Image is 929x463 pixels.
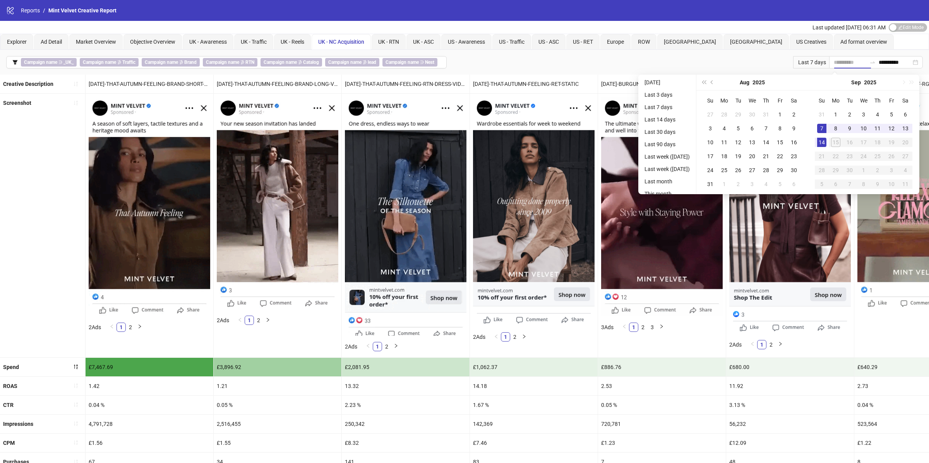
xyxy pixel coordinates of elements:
[510,332,519,342] li: 2
[703,108,717,121] td: 2025-07-27
[775,124,785,133] div: 8
[831,166,840,175] div: 29
[817,110,826,119] div: 31
[607,39,624,45] span: Europe
[829,135,843,149] td: 2025-09-15
[708,75,716,90] button: Previous month (PageUp)
[648,323,656,331] a: 3
[773,149,787,163] td: 2025-08-22
[745,135,759,149] td: 2025-08-13
[73,364,79,369] span: sort-descending
[717,163,731,177] td: 2025-08-25
[413,39,434,45] span: UK - ASC
[501,332,510,342] li: 1
[745,177,759,191] td: 2025-09-03
[241,39,267,45] span: UK - Traffic
[263,316,273,325] li: Next Page
[843,121,857,135] td: 2025-09-09
[884,108,898,121] td: 2025-09-05
[717,94,731,108] th: Mo
[706,152,715,161] div: 17
[73,100,79,106] span: sort-ascending
[720,124,729,133] div: 4
[664,39,716,45] span: [GEOGRAPHIC_DATA]
[789,138,799,147] div: 16
[394,343,398,348] span: right
[761,166,771,175] div: 28
[86,75,213,93] div: [DATE]-THAT-AUTUMN-FEELING-BRAND-SHORT-VIDEO
[41,39,62,45] span: Ad Detail
[734,138,743,147] div: 12
[740,75,749,90] button: Choose a month
[884,135,898,149] td: 2025-09-19
[815,149,829,163] td: 2025-09-21
[817,138,826,147] div: 14
[48,7,117,14] span: Mint Velvet Creative Report
[473,97,595,326] img: Screenshot 6832591233900
[761,138,771,147] div: 14
[3,100,31,106] b: Screenshot
[731,163,745,177] td: 2025-08-26
[829,149,843,163] td: 2025-09-22
[641,164,693,174] li: Last week ([DATE])
[775,138,785,147] div: 15
[657,323,666,332] button: right
[720,152,729,161] div: 18
[378,39,399,45] span: UK - RTN
[470,75,598,93] div: [DATE]-THAT-AUTUMN-FEELING-RET-STATIC
[873,124,882,133] div: 11
[859,124,868,133] div: 10
[629,323,638,332] li: 1
[831,138,840,147] div: 15
[126,323,135,331] a: 2
[717,135,731,149] td: 2025-08-11
[142,58,200,67] span: ∌
[703,163,717,177] td: 2025-08-24
[857,163,871,177] td: 2025-10-01
[522,334,526,339] span: right
[884,149,898,163] td: 2025-09-26
[778,342,783,346] span: right
[901,138,910,147] div: 20
[898,94,912,108] th: Sa
[391,342,401,351] li: Next Page
[622,324,627,329] span: left
[759,149,773,163] td: 2025-08-21
[871,135,884,149] td: 2025-09-18
[775,110,785,119] div: 1
[759,108,773,121] td: 2025-07-31
[831,110,840,119] div: 1
[731,108,745,121] td: 2025-07-29
[734,152,743,161] div: 19
[829,163,843,177] td: 2025-09-29
[641,90,693,99] li: Last 3 days
[303,60,319,65] b: Catalog
[898,135,912,149] td: 2025-09-20
[873,166,882,175] div: 2
[425,60,434,65] b: Nest
[884,163,898,177] td: 2025-10-03
[189,39,227,45] span: UK - Awareness
[843,163,857,177] td: 2025-09-30
[24,60,57,65] b: Campaign name
[831,152,840,161] div: 22
[703,121,717,135] td: 2025-08-03
[815,121,829,135] td: 2025-09-07
[717,108,731,121] td: 2025-07-28
[73,81,79,87] span: sort-ascending
[214,75,341,93] div: [DATE]-THAT-AUTUMN-FEELING-BRAND-LONG-VIDEO
[731,177,745,191] td: 2025-09-02
[859,166,868,175] div: 1
[254,316,263,325] a: 2
[386,60,419,65] b: Campaign name
[873,110,882,119] div: 4
[871,149,884,163] td: 2025-09-25
[731,135,745,149] td: 2025-08-12
[80,58,139,67] span: ∌
[787,149,801,163] td: 2025-08-23
[859,110,868,119] div: 3
[499,39,524,45] span: US - Traffic
[382,342,391,351] li: 2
